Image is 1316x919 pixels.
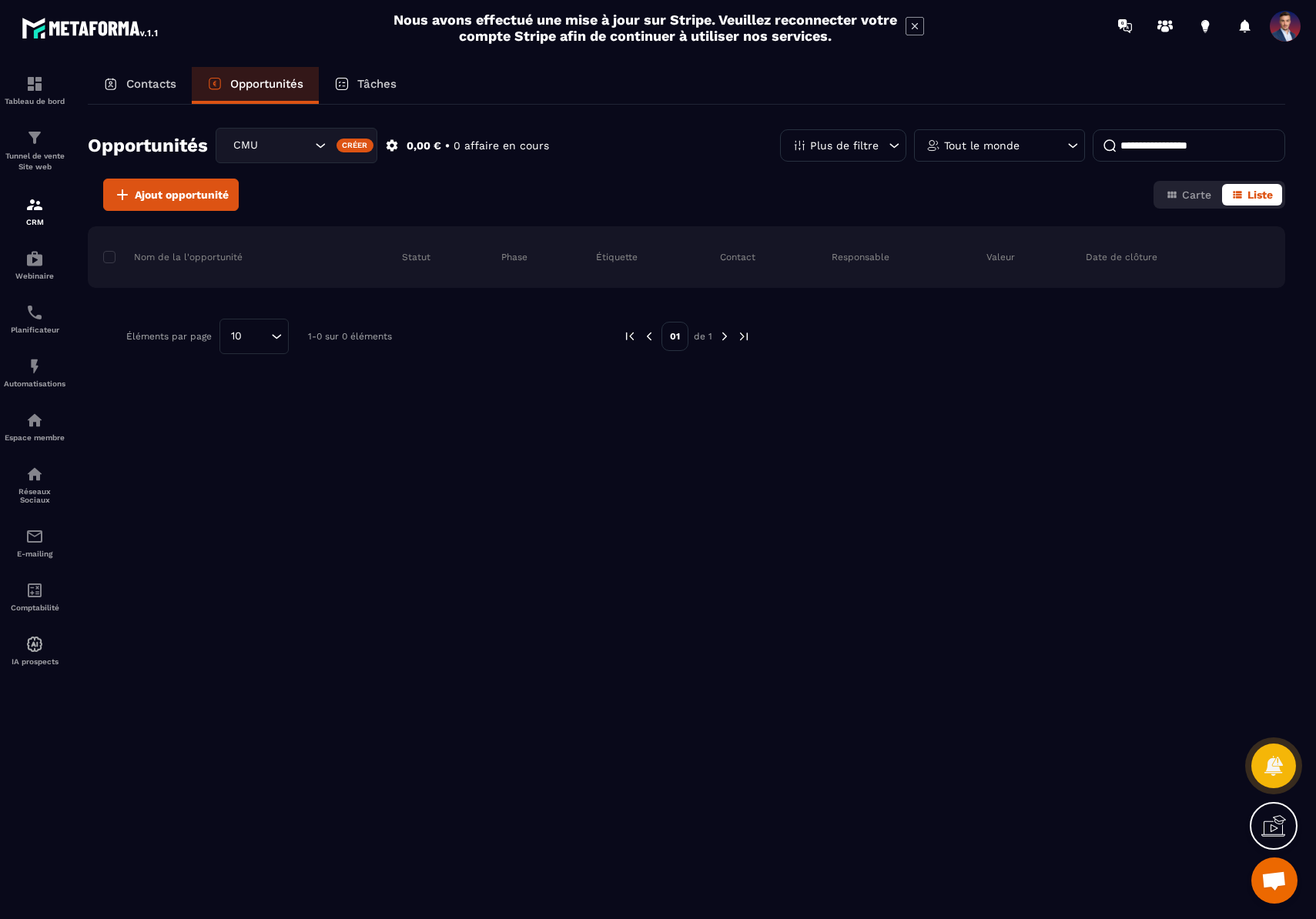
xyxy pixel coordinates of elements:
[357,77,397,91] p: Tâches
[25,527,44,546] img: email
[986,251,1015,263] p: Valeur
[1247,189,1273,201] span: Liste
[25,303,44,322] img: scheduler
[4,184,65,238] a: formationformationCRM
[283,137,311,154] input: Search for option
[103,179,239,211] button: Ajout opportunité
[4,603,65,612] p: Comptabilité
[247,328,267,345] input: Search for option
[4,379,65,388] p: Automatisations
[4,570,65,623] a: accountantaccountantComptabilité
[25,249,44,268] img: automations
[393,12,898,44] h2: Nous avons effectué une mise à jour sur Stripe. Veuillez reconnecter votre compte Stripe afin de ...
[4,487,65,504] p: Réseaux Sociaux
[4,63,65,117] a: formationformationTableau de bord
[88,67,192,104] a: Contacts
[642,329,656,343] img: prev
[4,151,65,172] p: Tunnel de vente Site web
[4,399,65,453] a: automationsautomationsEspace membre
[445,139,450,153] p: •
[4,272,65,280] p: Webinaire
[25,75,44,93] img: formation
[230,77,303,91] p: Opportunités
[4,433,65,442] p: Espace membre
[126,331,212,342] p: Éléments par page
[4,97,65,105] p: Tableau de bord
[25,357,44,376] img: automations
[407,139,441,153] p: 0,00 €
[25,581,44,600] img: accountant
[319,67,412,104] a: Tâches
[4,550,65,558] p: E-mailing
[4,453,65,516] a: social-networksocial-networkRéseaux Sociaux
[25,411,44,429] img: automations
[25,635,44,653] img: automations
[4,346,65,399] a: automationsautomationsAutomatisations
[192,67,319,104] a: Opportunités
[88,130,208,161] h2: Opportunités
[1251,857,1298,904] a: Ouvrir le chat
[944,140,1020,151] p: Tout le monde
[718,329,732,343] img: next
[737,329,751,343] img: next
[4,657,65,666] p: IA prospects
[126,77,176,91] p: Contacts
[694,330,712,343] p: de 1
[4,238,65,292] a: automationsautomationsWebinaire
[337,139,374,152] div: Créer
[4,117,65,184] a: formationformationTunnel de vente Site web
[454,139,549,153] p: 0 affaire en cours
[1222,184,1282,206] button: Liste
[216,128,377,163] div: Search for option
[4,292,65,346] a: schedulerschedulerPlanificateur
[4,218,65,226] p: CRM
[720,251,755,263] p: Contact
[219,319,289,354] div: Search for option
[135,187,229,202] span: Ajout opportunité
[501,251,527,263] p: Phase
[22,14,160,42] img: logo
[229,137,283,154] span: CMU
[596,251,638,263] p: Étiquette
[832,251,889,263] p: Responsable
[4,326,65,334] p: Planificateur
[103,251,243,263] p: Nom de la l'opportunité
[1182,189,1211,201] span: Carte
[25,129,44,147] img: formation
[4,516,65,570] a: emailemailE-mailing
[1157,184,1221,206] button: Carte
[661,322,688,351] p: 01
[25,195,44,214] img: formation
[1086,251,1157,263] p: Date de clôture
[402,251,430,263] p: Statut
[810,140,879,151] p: Plus de filtre
[623,329,637,343] img: prev
[308,331,392,342] p: 1-0 sur 0 éléments
[226,328,247,345] span: 10
[25,465,44,483] img: social-network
